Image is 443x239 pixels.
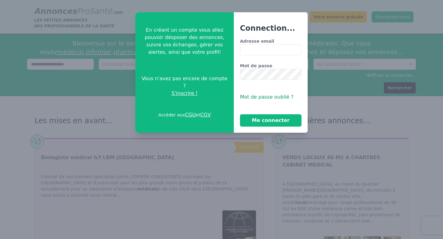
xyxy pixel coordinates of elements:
h3: Connection... [240,23,301,33]
span: Vous n'avez pas encore de compte ? [140,75,229,90]
p: En créant un compte vous allez pouvoir désposer des annonces, suivre vos échanges, gérer vos aler... [140,26,229,56]
button: Me connecter [240,114,301,127]
label: Adresse email [240,38,301,44]
a: CGU [185,112,196,118]
label: Mot de passe [240,63,301,69]
span: S'inscrire ! [172,90,198,97]
p: Accéder aux et [158,111,211,119]
a: CGV [200,112,211,118]
span: Mot de passe oublié ? [240,94,293,100]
